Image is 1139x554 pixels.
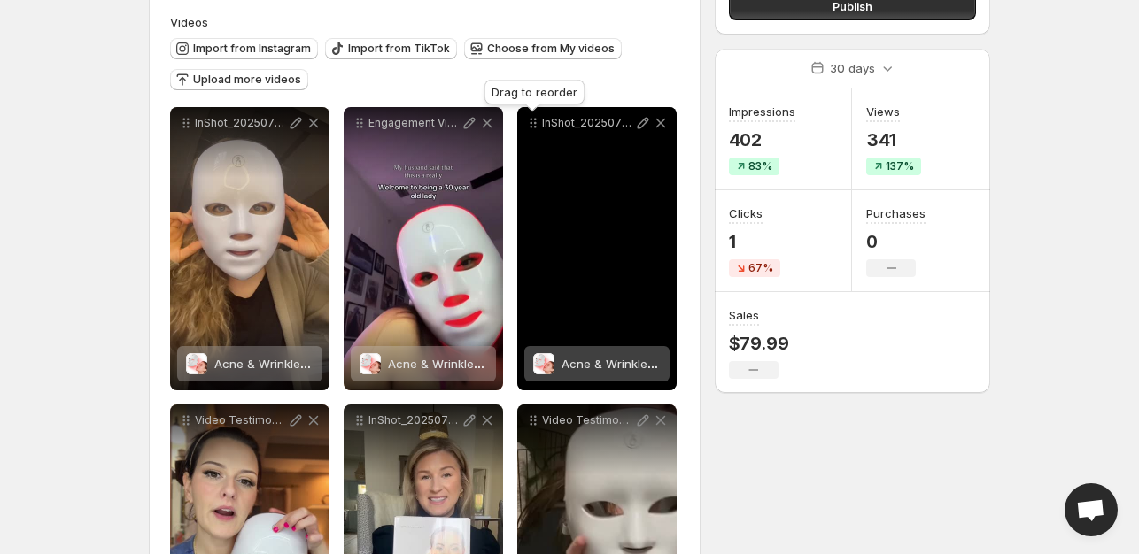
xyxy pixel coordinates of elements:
img: Acne & Wrinkle Reducing 7 Color LED Therapy Mask [186,353,207,374]
p: 341 [866,129,921,150]
p: Video Testimonial 1 [195,413,287,427]
span: 83% [748,159,772,173]
p: Video Testimonial 4 [542,413,634,427]
h3: Purchases [866,204,926,222]
span: Videos [170,15,208,29]
p: InShot_20250717_124028283 [542,116,634,130]
span: Upload more videos [193,73,301,87]
span: 67% [748,261,773,275]
p: $79.99 [729,333,789,354]
p: InShot_20250717_123945597 [368,413,461,427]
p: 0 [866,231,926,252]
h3: Impressions [729,103,795,120]
h3: Views [866,103,900,120]
p: 402 [729,129,795,150]
span: Import from Instagram [193,42,311,56]
a: Open chat [1065,483,1118,536]
span: Acne & Wrinkle Reducing 7 Color LED Therapy Mask [214,357,508,371]
div: Engagement Video 1Acne & Wrinkle Reducing 7 Color LED Therapy MaskAcne & Wrinkle Reducing 7 Color... [344,107,503,390]
span: 137% [886,159,914,173]
img: Acne & Wrinkle Reducing 7 Color LED Therapy Mask [360,353,381,374]
span: Import from TikTok [348,42,450,56]
span: Acne & Wrinkle Reducing 7 Color LED Therapy Mask [562,357,855,371]
span: Choose from My videos [487,42,615,56]
button: Import from TikTok [325,38,457,59]
p: Engagement Video 1 [368,116,461,130]
h3: Sales [729,306,759,324]
img: Acne & Wrinkle Reducing 7 Color LED Therapy Mask [533,353,554,374]
button: Choose from My videos [464,38,622,59]
div: InShot_20250717_123901872Acne & Wrinkle Reducing 7 Color LED Therapy MaskAcne & Wrinkle Reducing ... [170,107,329,390]
button: Import from Instagram [170,38,318,59]
span: Acne & Wrinkle Reducing 7 Color LED Therapy Mask [388,357,681,371]
button: Upload more videos [170,69,308,90]
h3: Clicks [729,204,763,222]
p: 1 [729,231,780,252]
p: 30 days [830,59,875,77]
p: InShot_20250717_123901872 [195,116,287,130]
div: InShot_20250717_124028283Acne & Wrinkle Reducing 7 Color LED Therapy MaskAcne & Wrinkle Reducing ... [517,107,677,390]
